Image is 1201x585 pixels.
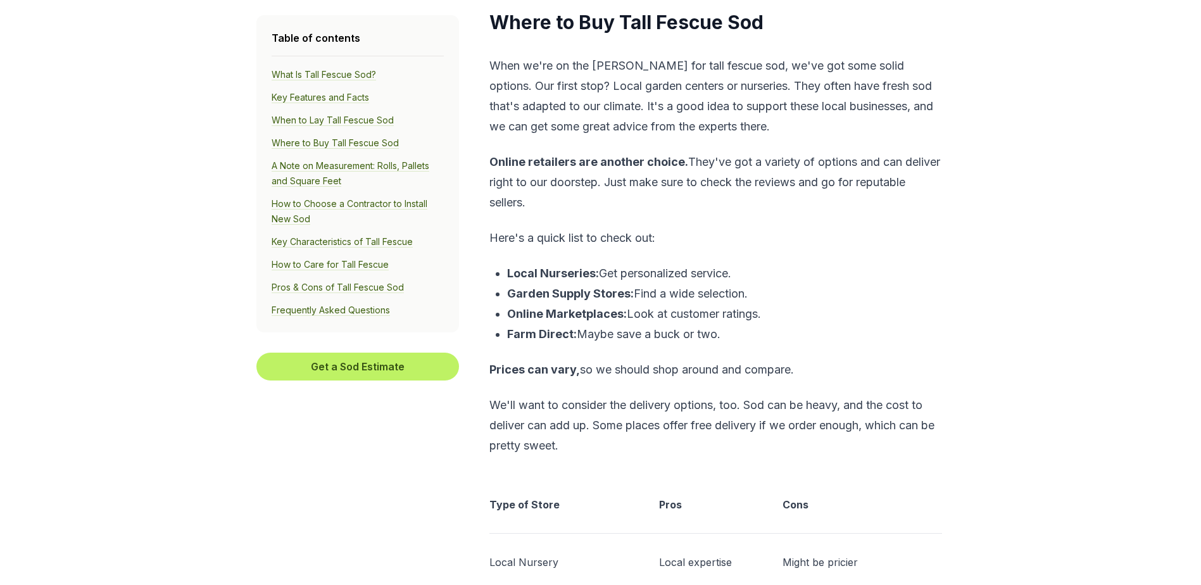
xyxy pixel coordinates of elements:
a: How to Care for Tall Fescue [272,259,389,270]
p: They've got a variety of options and can deliver right to our doorstep. Just make sure to check t... [489,152,942,213]
p: Look at customer ratings. [507,304,942,324]
p: Might be pricier [783,555,942,570]
p: Local Nursery [489,555,645,570]
a: Key Characteristics of Tall Fescue [272,236,413,248]
p: Here's a quick list to check out: [489,228,942,248]
b: Pros [659,498,682,511]
p: Get personalized service. [507,263,942,284]
p: We'll want to consider the delivery options, too. Sod can be heavy, and the cost to deliver can a... [489,395,942,456]
a: When to Lay Tall Fescue Sod [272,115,394,126]
b: Local Nurseries: [507,267,599,280]
a: Where to Buy Tall Fescue Sod [272,137,399,149]
p: Maybe save a buck or two. [507,324,942,344]
h4: Table of contents [272,30,444,46]
a: Pros & Cons of Tall Fescue Sod [272,282,404,293]
p: so we should shop around and compare. [489,360,942,380]
a: How to Choose a Contractor to Install New Sod [272,198,427,225]
b: Online retailers are another choice. [489,155,688,168]
a: A Note on Measurement: Rolls, Pallets and Square Feet [272,160,429,187]
p: When we're on the [PERSON_NAME] for tall fescue sod, we've got some solid options. Our first stop... [489,56,942,137]
b: Type of Store [489,498,560,511]
p: Local expertise [659,555,767,570]
h2: Where to Buy Tall Fescue Sod [489,10,942,35]
b: Online Marketplaces: [507,307,627,320]
a: Frequently Asked Questions [272,305,390,316]
button: Get a Sod Estimate [256,353,459,381]
a: What Is Tall Fescue Sod? [272,69,376,80]
b: Farm Direct: [507,327,577,341]
b: Cons [783,498,808,511]
a: Key Features and Facts [272,92,369,103]
b: Prices can vary, [489,363,580,376]
b: Garden Supply Stores: [507,287,634,300]
p: Find a wide selection. [507,284,942,304]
